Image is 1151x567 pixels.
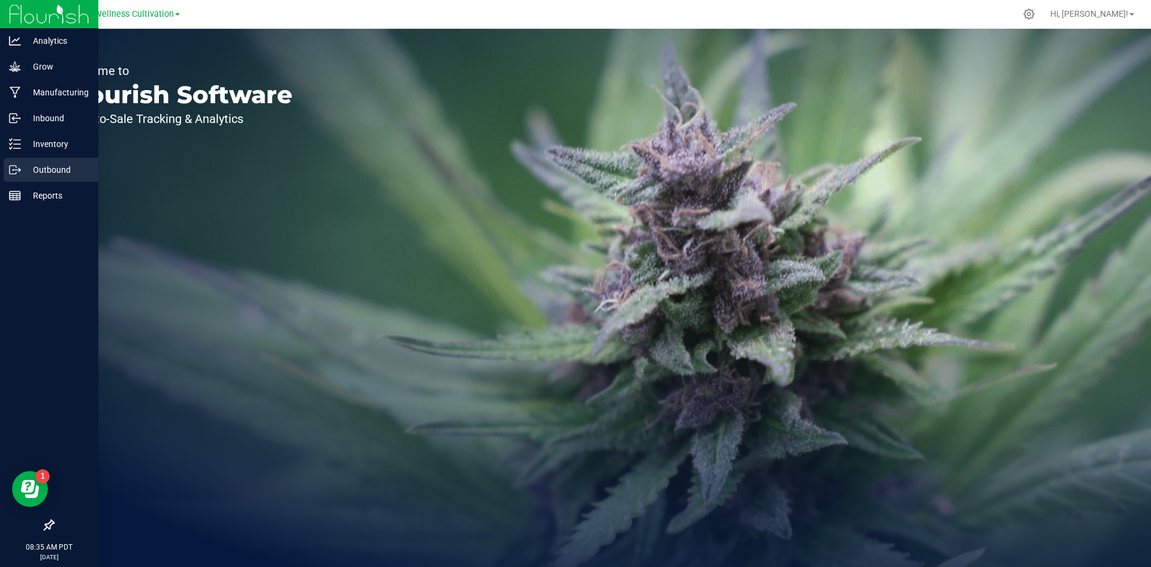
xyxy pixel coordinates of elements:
[65,65,293,77] p: Welcome to
[21,34,93,48] p: Analytics
[1050,9,1128,19] span: Hi, [PERSON_NAME]!
[21,188,93,203] p: Reports
[35,469,50,484] iframe: Resource center unread badge
[5,553,93,562] p: [DATE]
[21,137,93,151] p: Inventory
[9,86,21,98] inline-svg: Manufacturing
[5,542,93,553] p: 08:35 AM PDT
[9,138,21,150] inline-svg: Inventory
[21,59,93,74] p: Grow
[21,111,93,125] p: Inbound
[65,9,174,19] span: Polaris Wellness Cultivation
[21,85,93,100] p: Manufacturing
[9,164,21,176] inline-svg: Outbound
[9,112,21,124] inline-svg: Inbound
[9,61,21,73] inline-svg: Grow
[12,471,48,507] iframe: Resource center
[65,113,293,125] p: Seed-to-Sale Tracking & Analytics
[21,163,93,177] p: Outbound
[9,35,21,47] inline-svg: Analytics
[1022,8,1036,20] div: Manage settings
[65,83,293,107] p: Flourish Software
[9,190,21,202] inline-svg: Reports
